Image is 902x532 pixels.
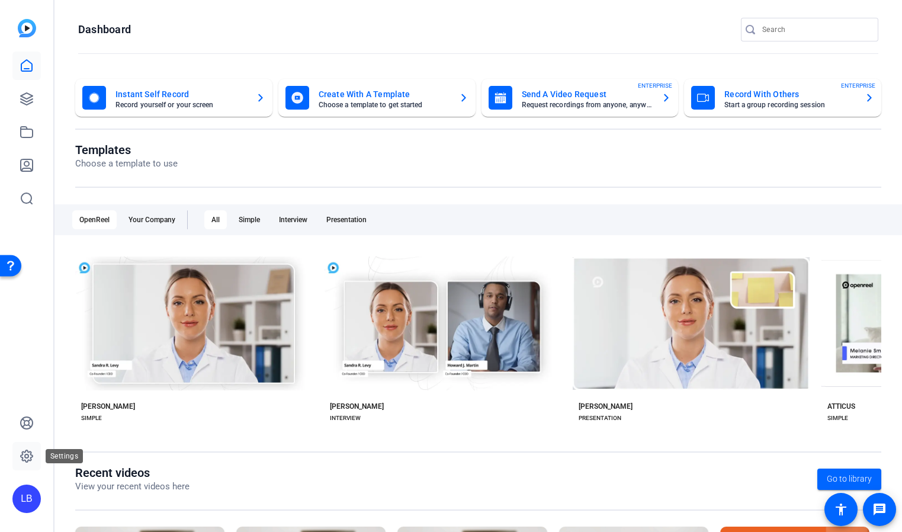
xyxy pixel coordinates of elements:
img: blue-gradient.svg [18,19,36,37]
mat-card-subtitle: Record yourself or your screen [115,101,246,108]
input: Search [762,23,869,37]
div: INTERVIEW [330,414,361,423]
span: Go to library [827,473,872,485]
mat-card-title: Record With Others [724,87,855,101]
mat-icon: message [872,502,887,517]
button: Instant Self RecordRecord yourself or your screen [75,79,272,117]
div: ATTICUS [827,402,855,411]
p: View your recent videos here [75,480,190,493]
h1: Templates [75,143,178,157]
mat-card-subtitle: Choose a template to get started [319,101,450,108]
mat-card-title: Create With A Template [319,87,450,101]
div: Interview [272,210,314,229]
span: ENTERPRISE [638,81,672,90]
a: Go to library [817,469,881,490]
div: Presentation [319,210,374,229]
div: Settings [46,449,83,463]
div: LB [12,485,41,513]
mat-card-subtitle: Start a group recording session [724,101,855,108]
span: ENTERPRISE [841,81,875,90]
div: PRESENTATION [579,414,621,423]
div: All [204,210,227,229]
div: [PERSON_NAME] [579,402,633,411]
div: Your Company [121,210,182,229]
div: SIMPLE [827,414,848,423]
mat-card-title: Send A Video Request [522,87,653,101]
mat-icon: accessibility [834,502,848,517]
mat-card-subtitle: Request recordings from anyone, anywhere [522,101,653,108]
button: Send A Video RequestRequest recordings from anyone, anywhereENTERPRISE [482,79,679,117]
div: SIMPLE [81,414,102,423]
div: [PERSON_NAME] [81,402,135,411]
mat-card-title: Instant Self Record [115,87,246,101]
div: Simple [232,210,267,229]
div: OpenReel [72,210,117,229]
button: Record With OthersStart a group recording sessionENTERPRISE [684,79,881,117]
p: Choose a template to use [75,157,178,171]
h1: Recent videos [75,466,190,480]
h1: Dashboard [78,23,131,37]
button: Create With A TemplateChoose a template to get started [278,79,476,117]
div: [PERSON_NAME] [330,402,384,411]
